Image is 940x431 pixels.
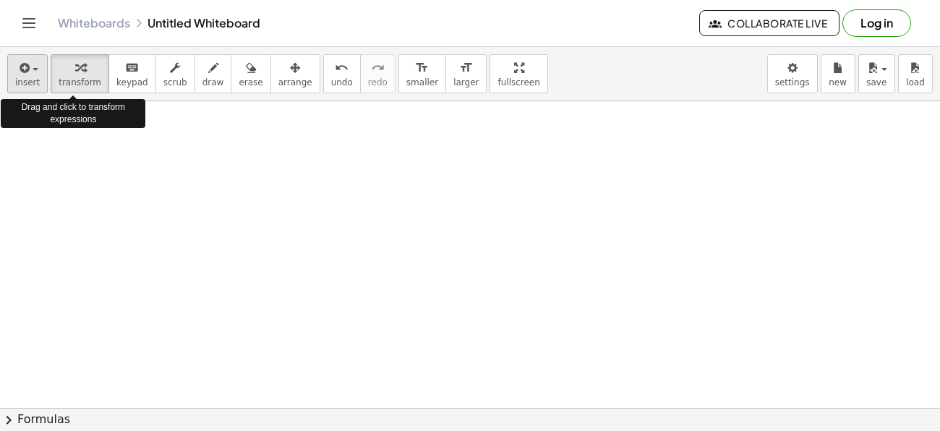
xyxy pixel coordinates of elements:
[371,59,385,77] i: redo
[331,77,353,88] span: undo
[368,77,388,88] span: redo
[278,77,312,88] span: arrange
[195,54,232,93] button: draw
[445,54,487,93] button: format_sizelarger
[270,54,320,93] button: arrange
[415,59,429,77] i: format_size
[775,77,810,88] span: settings
[490,54,547,93] button: fullscreen
[842,9,911,37] button: Log in
[323,54,361,93] button: undoundo
[94,132,383,349] iframe: Fnaf but things have turned…
[116,77,148,88] span: keypad
[898,54,933,93] button: load
[58,16,130,30] a: Whiteboards
[699,10,839,36] button: Collaborate Live
[125,59,139,77] i: keyboard
[163,77,187,88] span: scrub
[406,77,438,88] span: smaller
[17,12,40,35] button: Toggle navigation
[453,77,479,88] span: larger
[821,54,855,93] button: new
[202,77,224,88] span: draw
[767,54,818,93] button: settings
[335,59,349,77] i: undo
[459,59,473,77] i: format_size
[360,54,396,93] button: redoredo
[829,77,847,88] span: new
[398,54,446,93] button: format_sizesmaller
[108,54,156,93] button: keyboardkeypad
[497,77,539,88] span: fullscreen
[15,77,40,88] span: insert
[1,99,145,128] div: Drag and click to transform expressions
[239,77,262,88] span: erase
[51,54,109,93] button: transform
[155,54,195,93] button: scrub
[866,77,886,88] span: save
[231,54,270,93] button: erase
[906,77,925,88] span: load
[59,77,101,88] span: transform
[712,17,827,30] span: Collaborate Live
[478,132,767,349] iframe: FNAF Obsolete Is EXCELLENT...
[858,54,895,93] button: save
[7,54,48,93] button: insert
